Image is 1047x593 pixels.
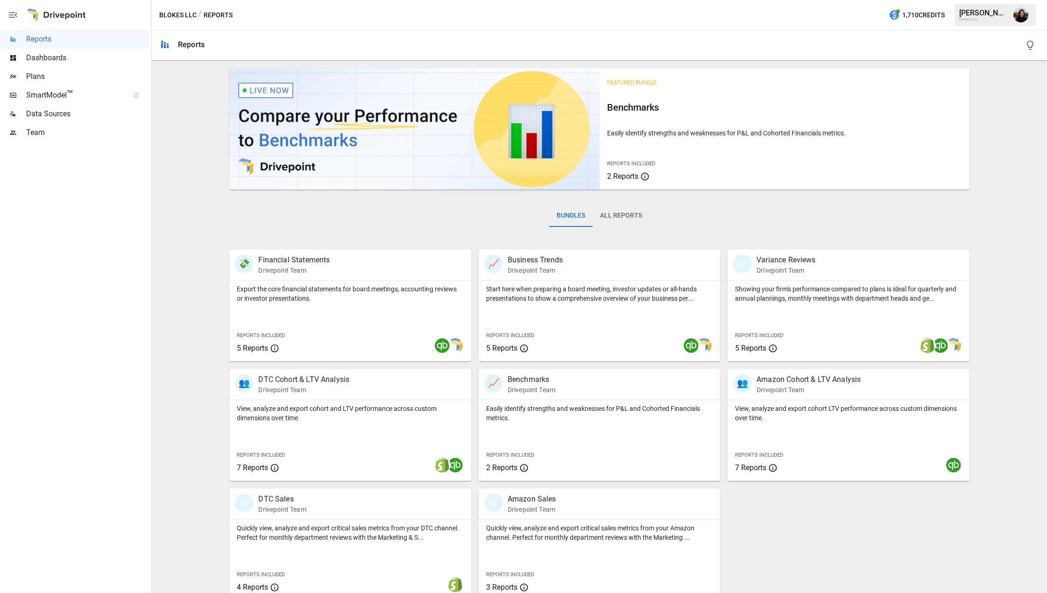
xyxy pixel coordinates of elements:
[684,338,699,353] img: quickbooks
[237,284,463,303] p: Export the core financial statements for board meetings, accounting reviews or investor presentat...
[508,505,556,514] p: Drivepoint Team
[237,404,463,423] p: View, analyze and export cohort and LTV performance across custom dimensions over time.
[607,172,638,181] span: 2 Reports
[229,68,599,190] img: video thumbnail
[484,374,503,393] div: 📈
[933,338,948,353] img: quickbooks
[178,40,205,49] div: Reports
[26,34,149,45] span: Reports
[435,458,450,473] img: shopify
[508,254,563,266] p: Business Trends
[486,463,517,472] span: 2 Reports
[26,90,123,101] span: SmartModel
[607,161,655,167] span: Reports Included
[508,266,563,275] p: Drivepoint Team
[258,374,349,385] p: DTC Cohort & LTV Analysis
[486,404,713,423] p: Easily identify strengths and weaknesses for P&L and Cohorted Financials metrics.
[486,523,713,542] p: Quickly view, analyze and export critical sales metrics from your Amazon channel. Perfect for mon...
[258,254,330,266] p: Financial Statements
[235,494,254,512] div: 🛍
[508,385,555,395] p: Drivepoint Team
[607,100,962,115] h6: Benchmarks
[508,494,556,505] p: Amazon Sales
[757,266,815,275] p: Drivepoint Team
[237,332,285,339] span: Reports Included
[484,494,503,512] div: 🛍
[735,452,783,458] span: Reports Included
[486,284,713,303] p: Start here when preparing a board meeting, investor updates or all-hands presentations to show a ...
[733,374,752,393] div: 👥
[448,577,463,592] img: shopify
[1008,2,1034,28] button: Amy Thacker
[258,505,306,514] p: Drivepoint Team
[1013,7,1028,22] img: Amy Thacker
[237,452,285,458] span: Reports Included
[258,266,330,275] p: Drivepoint Team
[258,385,349,395] p: Drivepoint Team
[735,332,783,339] span: Reports Included
[237,344,268,353] span: 5 Reports
[448,458,463,473] img: quickbooks
[885,7,948,24] button: 1,710Credits
[946,458,961,473] img: quickbooks
[508,374,555,385] p: Benchmarks
[237,583,268,592] span: 4 Reports
[67,88,73,100] span: ™
[26,71,149,82] span: Plans
[486,452,534,458] span: Reports Included
[237,572,285,578] span: Reports Included
[198,9,202,21] div: /
[235,254,254,273] div: 💸
[237,523,463,542] p: Quickly view, analyze and export critical sales metrics from your DTC channel. Perfect for monthl...
[959,8,1008,17] div: [PERSON_NAME]
[920,338,935,353] img: shopify
[159,9,197,21] button: Blokes LLC
[697,338,712,353] img: smart model
[26,127,149,138] span: Team
[26,108,149,120] span: Data Sources
[549,205,593,227] button: Bundles
[735,463,766,472] span: 7 Reports
[959,17,1008,21] div: Blokes LLC
[258,494,306,505] p: DTC Sales
[593,205,650,227] button: All Reports
[486,344,517,353] span: 5 Reports
[486,583,517,592] span: 3 Reports
[946,338,961,353] img: smart model
[733,254,752,273] div: 🗓
[484,254,503,273] div: 📈
[735,404,962,423] p: View, analyze and export cohort LTV performance across custom dimensions over time.
[735,284,962,303] p: Showing your firm's performance compared to plans is ideal for quarterly and annual plannings, mo...
[757,374,861,385] p: Amazon Cohort & LTV Analysis
[757,254,815,266] p: Variance Reviews
[237,463,268,472] span: 7 Reports
[607,128,962,138] p: Easily identify strengths and weaknesses for P&L and Cohorted Financials metrics.
[735,344,766,353] span: 5 Reports
[902,9,945,21] span: 1,710 Credits
[235,374,254,393] div: 👥
[448,338,463,353] img: smart model
[435,338,450,353] img: quickbooks
[607,79,657,86] span: Featured Bundle
[486,332,534,339] span: Reports Included
[486,572,534,578] span: Reports Included
[26,52,149,64] span: Dashboards
[757,385,861,395] p: Drivepoint Team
